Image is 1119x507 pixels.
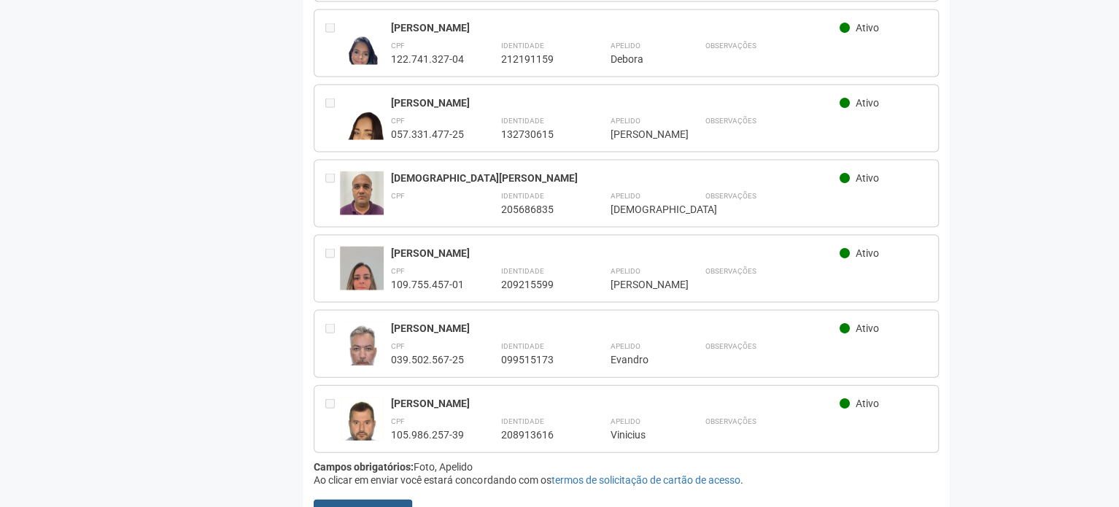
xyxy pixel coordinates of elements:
span: Ativo [856,322,879,334]
strong: CPF [391,417,405,425]
div: Debora [610,53,668,66]
div: 109.755.457-01 [391,278,464,291]
span: Ativo [856,398,879,409]
img: user.jpg [340,96,384,174]
strong: Observações [705,267,756,275]
div: [PERSON_NAME] [391,397,840,410]
div: 099515173 [500,353,573,366]
div: Entre em contato com a Aministração para solicitar o cancelamento ou 2a via [325,171,340,216]
img: user.jpg [340,397,384,456]
strong: Observações [705,192,756,200]
strong: Observações [705,417,756,425]
div: Entre em contato com a Aministração para solicitar o cancelamento ou 2a via [325,397,340,441]
div: 105.986.257-39 [391,428,464,441]
div: [DEMOGRAPHIC_DATA][PERSON_NAME] [391,171,840,185]
div: 039.502.567-25 [391,353,464,366]
div: [PERSON_NAME] [391,322,840,335]
strong: CPF [391,342,405,350]
strong: Campos obrigatórios: [314,461,414,473]
strong: Apelido [610,192,640,200]
strong: Observações [705,342,756,350]
div: 122.741.327-04 [391,53,464,66]
div: Entre em contato com a Aministração para solicitar o cancelamento ou 2a via [325,322,340,366]
strong: Identidade [500,267,543,275]
div: 057.331.477-25 [391,128,464,141]
div: 205686835 [500,203,573,216]
div: 212191159 [500,53,573,66]
img: user.jpg [340,322,384,384]
strong: Apelido [610,417,640,425]
img: user.jpg [340,21,384,99]
div: [PERSON_NAME] [391,96,840,109]
strong: Identidade [500,417,543,425]
strong: Apelido [610,42,640,50]
strong: Identidade [500,117,543,125]
strong: Observações [705,117,756,125]
div: Entre em contato com a Aministração para solicitar o cancelamento ou 2a via [325,247,340,291]
div: Ao clicar em enviar você estará concordando com os . [314,473,939,487]
div: Vinicius [610,428,668,441]
div: [PERSON_NAME] [610,128,668,141]
span: Ativo [856,247,879,259]
span: Ativo [856,22,879,34]
div: Foto, Apelido [314,460,939,473]
div: 132730615 [500,128,573,141]
strong: CPF [391,117,405,125]
strong: Apelido [610,342,640,350]
strong: Observações [705,42,756,50]
div: 209215599 [500,278,573,291]
div: Evandro [610,353,668,366]
strong: CPF [391,42,405,50]
div: 208913616 [500,428,573,441]
span: Ativo [856,172,879,184]
div: [DEMOGRAPHIC_DATA] [610,203,668,216]
strong: CPF [391,267,405,275]
div: [PERSON_NAME] [391,247,840,260]
div: Entre em contato com a Aministração para solicitar o cancelamento ou 2a via [325,96,340,141]
a: termos de solicitação de cartão de acesso [551,474,740,486]
strong: Apelido [610,117,640,125]
span: Ativo [856,97,879,109]
img: user.jpg [340,247,384,325]
strong: Identidade [500,42,543,50]
strong: Identidade [500,192,543,200]
div: Entre em contato com a Aministração para solicitar o cancelamento ou 2a via [325,21,340,66]
strong: CPF [391,192,405,200]
div: [PERSON_NAME] [391,21,840,34]
strong: Apelido [610,267,640,275]
div: [PERSON_NAME] [610,278,668,291]
strong: Identidade [500,342,543,350]
img: user.jpg [340,171,384,230]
